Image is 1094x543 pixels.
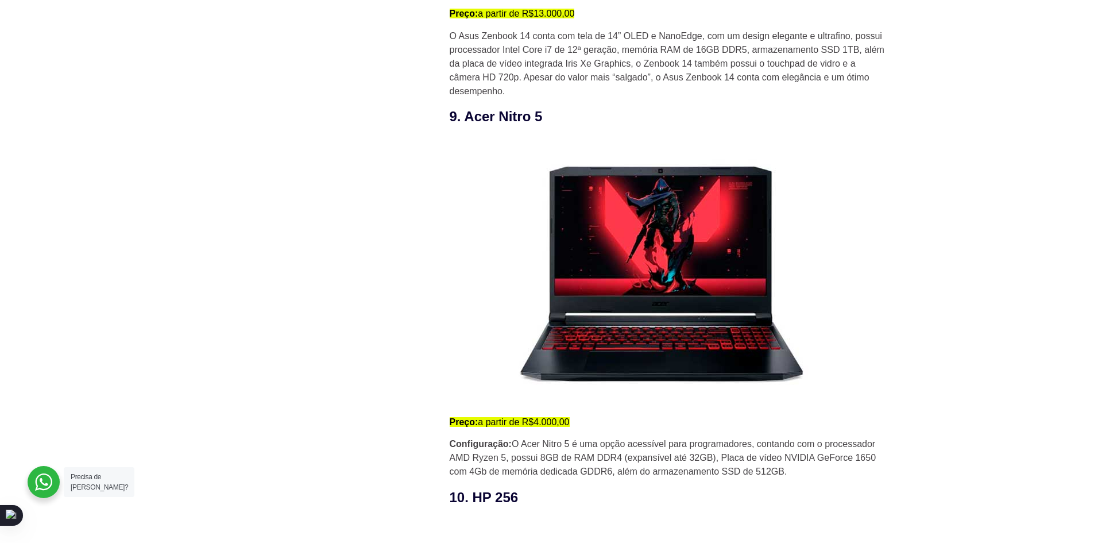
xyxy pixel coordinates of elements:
[887,396,1094,543] iframe: Chat Widget
[450,29,886,98] p: O Asus Zenbook 14 conta com tela de 14” OLED e NanoEdge, com um design elegante e ultrafino, poss...
[450,417,570,427] mark: a partir de R$4.000,00
[71,473,128,491] span: Precisa de [PERSON_NAME]?
[450,437,886,479] p: O Acer Nitro 5 é uma opção acessível para programadores, contando com o processador AMD Ryzen 5, ...
[450,9,478,18] strong: Preço:
[887,396,1094,543] div: Widget de chat
[450,439,512,449] strong: Configuração:
[450,417,478,427] strong: Preço:
[450,9,575,18] mark: a partir de R$13.000,00
[450,487,886,508] h3: 10. HP 256
[450,106,886,127] h3: 9. Acer Nitro 5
